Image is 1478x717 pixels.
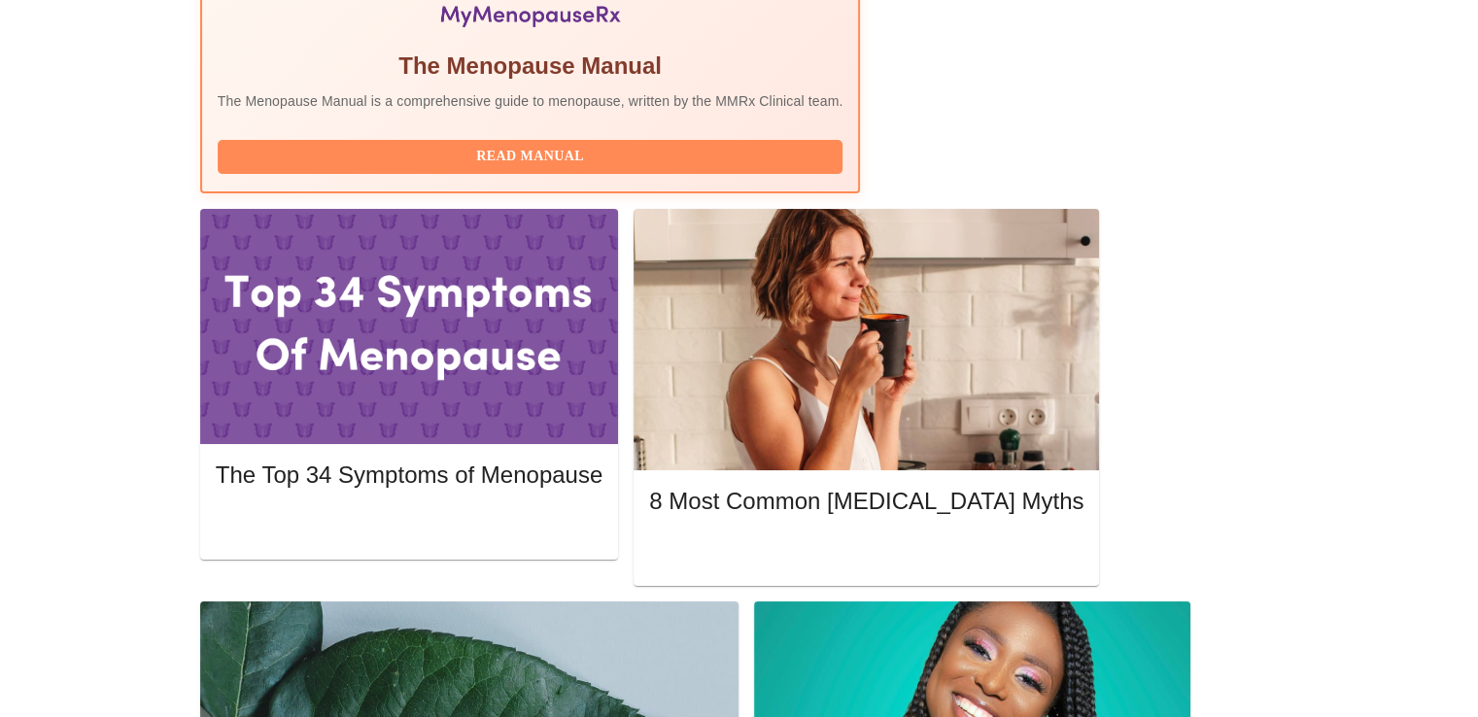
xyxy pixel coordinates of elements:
[218,147,848,163] a: Read Manual
[649,535,1083,569] button: Read More
[216,460,602,491] h5: The Top 34 Symptoms of Menopause
[218,91,843,111] p: The Menopause Manual is a comprehensive guide to menopause, written by the MMRx Clinical team.
[218,51,843,82] h5: The Menopause Manual
[649,542,1088,559] a: Read More
[216,508,602,542] button: Read More
[216,515,607,531] a: Read More
[669,540,1064,564] span: Read More
[237,145,824,169] span: Read Manual
[218,140,843,174] button: Read Manual
[649,486,1083,517] h5: 8 Most Common [MEDICAL_DATA] Myths
[235,513,583,537] span: Read More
